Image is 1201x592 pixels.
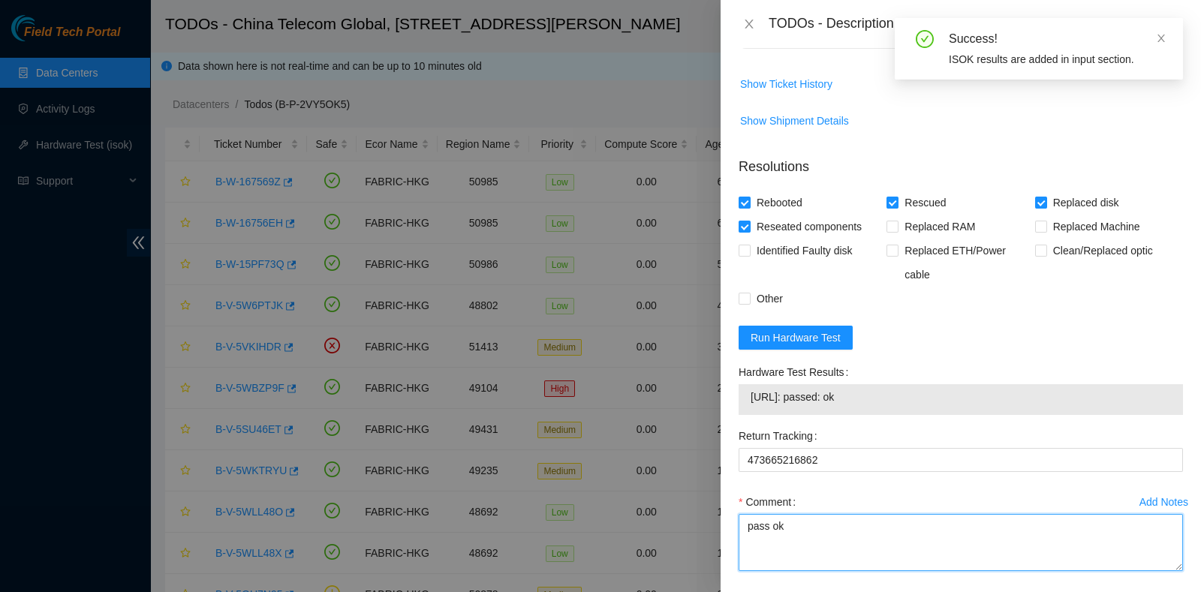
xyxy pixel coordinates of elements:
span: Clean/Replaced optic [1047,239,1159,263]
span: Show Shipment Details [740,113,849,129]
button: Show Ticket History [739,72,833,96]
span: Replaced disk [1047,191,1125,215]
span: Identified Faulty disk [751,239,859,263]
div: Success! [949,30,1165,48]
span: Reseated components [751,215,868,239]
span: Rescued [898,191,952,215]
button: Add Notes [1139,490,1189,514]
span: check-circle [916,30,934,48]
button: Run Hardware Test [739,326,853,350]
textarea: Comment [739,514,1183,571]
span: Replaced ETH/Power cable [898,239,1034,287]
span: Rebooted [751,191,808,215]
span: close [743,18,755,30]
label: Hardware Test Results [739,360,854,384]
span: Run Hardware Test [751,329,841,346]
span: Show Ticket History [740,76,832,92]
label: Comment [739,490,802,514]
button: Show Shipment Details [739,109,850,133]
span: [URL]: passed: ok [751,389,1171,405]
span: Replaced Machine [1047,215,1146,239]
div: TODOs - Description - B-W-167569Z [769,12,1183,36]
label: Return Tracking [739,424,823,448]
span: Other [751,287,789,311]
span: Replaced RAM [898,215,981,239]
div: ISOK results are added in input section. [949,51,1165,68]
input: Return Tracking [739,448,1183,472]
div: Add Notes [1139,497,1188,507]
p: Resolutions [739,145,1183,177]
button: Close [739,17,760,32]
span: close [1156,33,1166,44]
